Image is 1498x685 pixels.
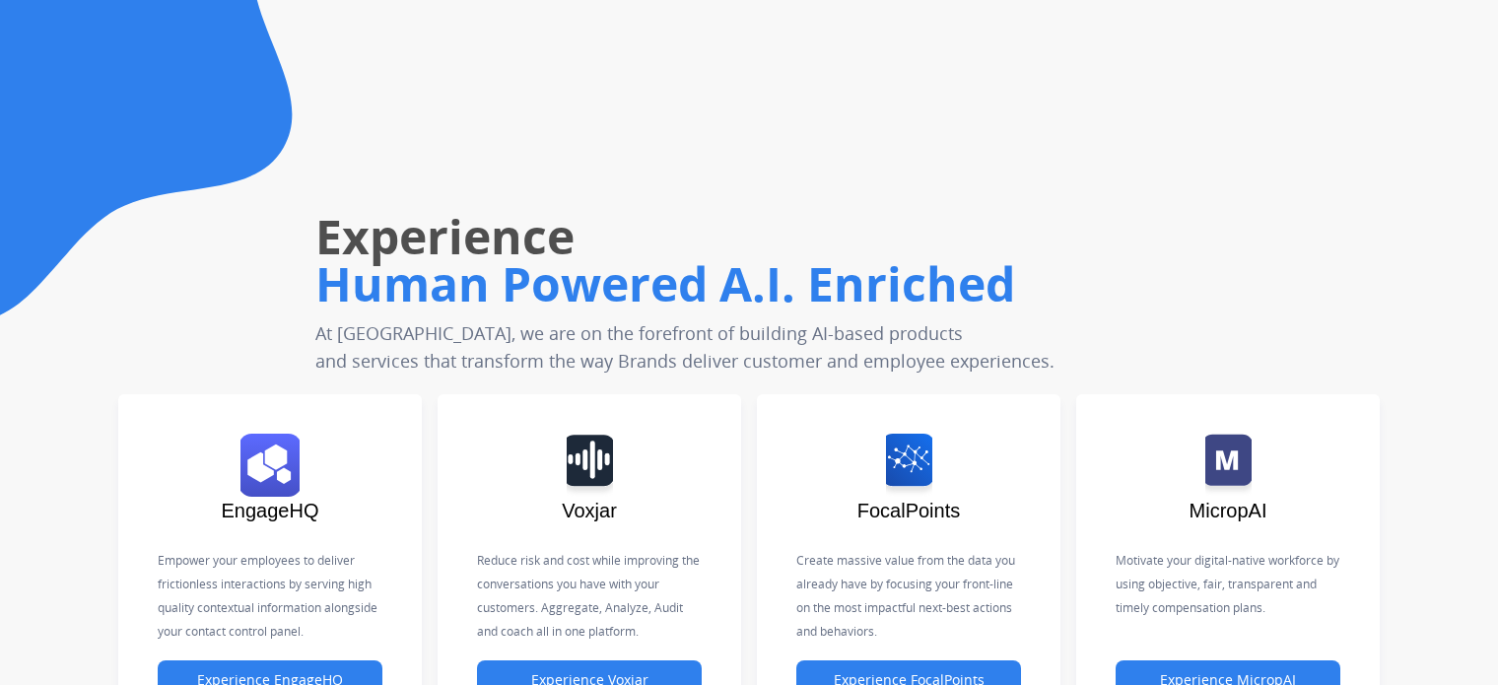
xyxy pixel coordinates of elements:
span: FocalPoints [857,500,961,521]
p: Create massive value from the data you already have by focusing your front-line on the most impac... [796,549,1021,644]
h1: Human Powered A.I. Enriched [315,252,1072,315]
p: Empower your employees to deliver frictionless interactions by serving high quality contextual in... [158,549,382,644]
span: EngageHQ [222,500,319,521]
h1: Experience [315,205,1072,268]
p: Motivate your digital-native workforce by using objective, fair, transparent and timely compensat... [1116,549,1340,620]
img: logo [1205,434,1252,497]
span: MicropAI [1190,500,1267,521]
p: Reduce risk and cost while improving the conversations you have with your customers. Aggregate, A... [477,549,702,644]
img: logo [240,434,300,497]
img: logo [886,434,932,497]
span: Voxjar [562,500,617,521]
p: At [GEOGRAPHIC_DATA], we are on the forefront of building AI-based products and services that tra... [315,319,1072,375]
img: logo [567,434,613,497]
